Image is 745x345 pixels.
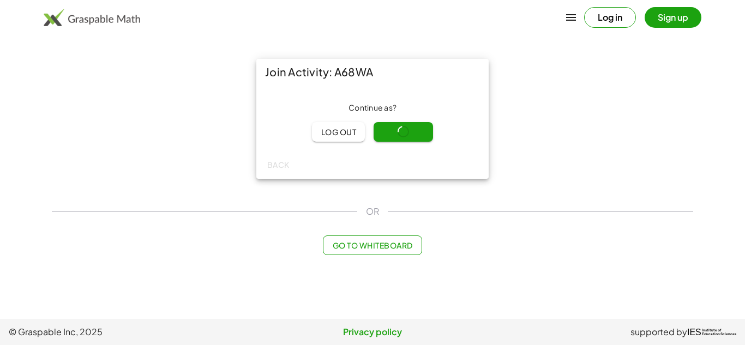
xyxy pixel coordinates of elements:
a: IESInstitute ofEducation Sciences [687,325,736,338]
button: Log out [312,122,365,142]
div: Join Activity: A68WA [256,59,489,85]
span: OR [366,205,379,218]
span: supported by [630,325,687,338]
button: Log in [584,7,636,28]
span: © Graspable Inc, 2025 [9,325,251,338]
div: Continue as ? [265,102,480,113]
span: IES [687,327,701,337]
button: Sign up [645,7,701,28]
span: Go to Whiteboard [332,240,412,250]
a: Privacy policy [251,325,494,338]
button: Go to Whiteboard [323,235,422,255]
span: Institute of Education Sciences [702,329,736,336]
span: Log out [321,127,356,137]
